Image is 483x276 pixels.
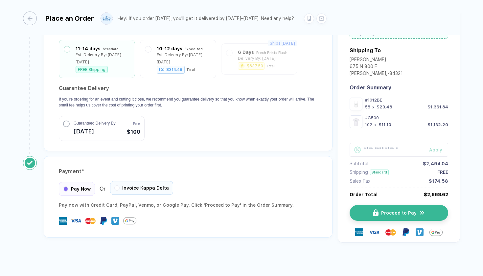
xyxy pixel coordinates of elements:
[369,227,379,238] img: visa
[350,161,368,166] div: Subtotal
[351,117,361,126] img: 1a0099bc-981d-4e8f-a356-2bb97f73f832_nt_front_1753477574015.jpg
[423,161,448,166] div: $2,494.04
[402,228,410,236] img: Paypal
[421,143,448,157] button: Apply
[350,205,448,221] button: iconProceed to Payicon
[365,115,448,120] div: #G500
[379,122,391,127] div: $11.10
[429,147,448,152] div: Apply
[350,84,448,91] div: Order Summary
[59,182,95,196] div: Pay Now
[377,104,392,109] div: $23.48
[350,71,403,78] div: [PERSON_NAME] , - 84321
[355,228,363,236] img: express
[350,47,381,54] div: Shipping To
[122,185,169,191] span: Invoice Kappa Delta
[157,51,211,66] div: Est. Delivery By: [DATE]–[DATE]
[350,178,370,184] div: Sales Tax
[429,178,448,184] div: $174.58
[186,68,195,72] div: Total
[59,166,317,177] div: Payment
[365,122,372,127] div: 102
[427,104,448,109] div: $1,361.84
[350,64,403,71] div: 675 N 800 E
[372,104,375,109] div: x
[59,83,317,94] h2: Guarantee Delivery
[100,217,107,225] img: Paypal
[45,14,94,22] div: Place an Order
[74,126,115,137] span: [DATE]
[71,186,91,192] span: Pay Now
[437,170,448,175] div: FREE
[59,182,173,196] div: Or
[350,170,368,175] div: Shipping
[373,210,379,217] img: icon
[59,217,67,225] img: express
[350,57,403,64] div: [PERSON_NAME]
[71,216,81,226] img: visa
[185,45,203,53] div: Expedited
[427,122,448,127] div: $1,132.20
[111,217,119,225] img: Venmo
[350,192,378,197] div: Order Total
[76,45,101,52] div: 11–14 days
[351,99,361,109] img: 2ac659c4-f533-4789-a100-ad024e722e1e_nt_front_1753654977766.jpg
[64,45,130,73] div: 11–14 days StandardEst. Delivery By: [DATE]–[DATE]FREE Shipping
[85,216,96,226] img: master-card
[370,170,389,175] div: Standard
[59,96,317,108] p: If you're ordering for an event and cutting it close, we recommend you guarantee delivery so that...
[157,66,185,74] div: $314.48
[59,201,317,209] div: Pay now with Credit Card, PayPal , Venmo , or Google Pay. Click 'Proceed to Pay' in the Order Sum...
[365,104,370,109] div: 58
[385,227,396,238] img: master-card
[157,45,182,52] div: 10–12 days
[74,120,115,126] span: Guaranteed Delivery By
[59,116,145,141] button: Guaranteed Delivery By[DATE]Fee$100
[118,16,294,21] div: Hey! If you order [DATE], you'll get it delivered by [DATE]–[DATE]. Need any help?
[416,228,424,236] img: Venmo
[419,210,425,216] img: icon
[429,226,443,239] img: GPay
[127,128,140,136] span: $100
[365,98,448,103] div: #1012BE
[101,13,112,24] img: user profile
[123,214,136,227] img: GPay
[103,45,119,53] div: Standard
[76,66,108,73] div: FREE Shipping
[381,210,417,216] span: Proceed to Pay
[133,121,140,127] span: Fee
[110,181,173,195] div: Invoice Kappa Delta
[374,122,377,127] div: x
[76,51,130,66] div: Est. Delivery By: [DATE]–[DATE]
[424,192,448,197] div: $2,668.62
[145,45,211,73] div: 10–12 days ExpeditedEst. Delivery By: [DATE]–[DATE]$314.48Total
